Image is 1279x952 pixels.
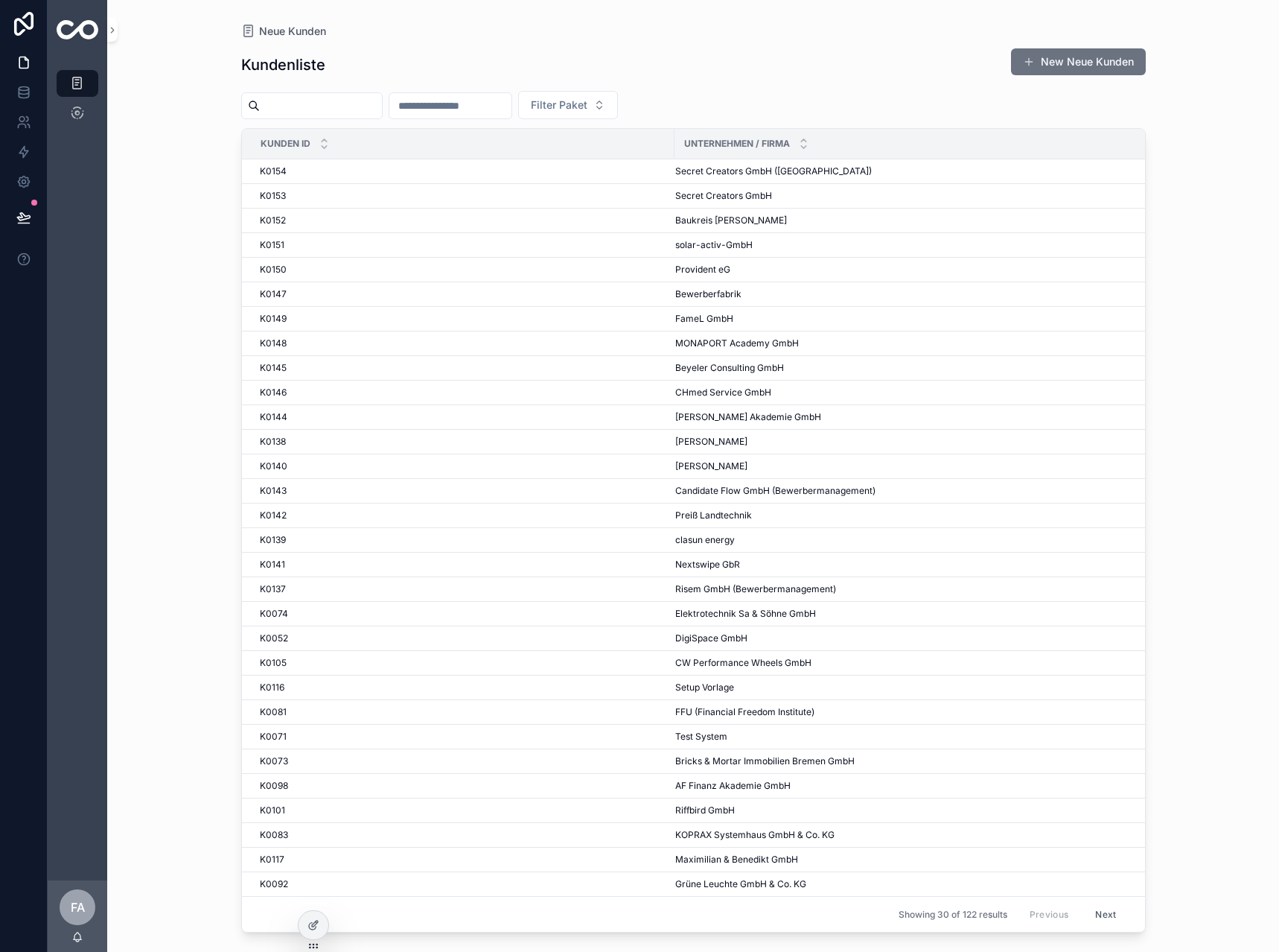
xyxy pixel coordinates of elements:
[260,264,287,276] span: K0150
[675,805,735,816] span: Riffbird GmbH
[260,854,284,866] span: K0117
[675,264,730,276] span: Provident eG
[675,682,1138,694] a: Setup Vorlage
[675,755,855,767] span: Bricks & Mortar Immobilien Bremen GmbH
[260,559,666,571] a: K0141
[675,460,747,472] span: [PERSON_NAME]
[675,878,806,890] span: Grüne Leuchte GmbH & Co. KG
[675,878,1138,890] a: Grüne Leuchte GmbH & Co. KG
[684,138,790,150] span: Unternehmen / Firma
[260,780,288,792] span: K0098
[899,909,1007,921] span: Showing 30 of 122 results
[675,264,1138,276] a: Provident eG
[675,632,747,644] span: DigiSpace GmbH
[675,387,1138,399] a: CHmed Service GmbH
[260,878,666,890] a: K0092
[675,755,1138,767] a: Bricks & Mortar Immobilien Bremen GmbH
[260,165,287,177] span: K0154
[260,583,286,595] span: K0137
[675,362,1138,374] a: Beyeler Consulting GmbH
[260,731,666,743] a: K0071
[675,731,727,743] span: Test System
[260,510,287,521] span: K0142
[675,239,753,251] span: solar-activ-GmbH
[260,190,666,202] a: K0153
[260,878,288,890] span: K0092
[675,337,799,349] span: MONAPORT Academy GmbH
[675,559,740,571] span: Nextswipe GbR
[675,362,784,374] span: Beyeler Consulting GmbH
[675,682,734,694] span: Setup Vorlage
[260,411,666,423] a: K0144
[260,657,666,669] a: K0105
[260,583,666,595] a: K0137
[260,755,666,767] a: K0073
[1085,903,1126,926] button: Next
[675,239,1138,251] a: solar-activ-GmbH
[675,534,735,546] span: clasun energy
[260,411,287,423] span: K0144
[675,165,872,177] span: Secret Creators GmbH ([GEOGRAPHIC_DATA])
[260,854,666,866] a: K0117
[260,805,666,816] a: K0101
[260,362,666,374] a: K0145
[675,731,1138,743] a: Test System
[260,288,287,300] span: K0147
[261,138,310,150] span: Kunden ID
[260,288,666,300] a: K0147
[260,313,287,325] span: K0149
[260,608,288,620] span: K0074
[675,829,835,841] span: KOPRAX Systemhaus GmbH & Co. KG
[675,190,772,202] span: Secret Creators GmbH
[675,411,1138,423] a: [PERSON_NAME] Akademie GmbH
[260,657,287,669] span: K0105
[260,608,666,620] a: K0074
[675,829,1138,841] a: KOPRAX Systemhaus GmbH & Co. KG
[675,387,771,399] span: CHmed Service GmbH
[531,98,587,112] span: Filter Paket
[675,485,875,497] span: Candidate Flow GmbH (Bewerbermanagement)
[260,706,287,718] span: K0081
[260,559,285,571] span: K0141
[260,829,666,841] a: K0083
[241,54,325,75] h1: Kundenliste
[48,60,107,146] div: scrollable content
[675,436,1138,448] a: [PERSON_NAME]
[260,510,666,521] a: K0142
[260,362,287,374] span: K0145
[675,288,1138,300] a: Bewerberfabrik
[1011,48,1146,75] button: New Neue Kunden
[675,313,1138,325] a: FameL GmbH
[675,510,1138,521] a: Preiß Landtechnik
[260,436,286,448] span: K0138
[675,780,791,792] span: AF Finanz Akademie GmbH
[260,215,666,226] a: K0152
[260,460,666,472] a: K0140
[260,682,284,694] span: K0116
[675,485,1138,497] a: Candidate Flow GmbH (Bewerbermanagement)
[675,190,1138,202] a: Secret Creators GmbH
[57,20,98,39] img: App logo
[260,165,666,177] a: K0154
[675,436,747,448] span: [PERSON_NAME]
[260,780,666,792] a: K0098
[260,313,666,325] a: K0149
[675,706,814,718] span: FFU (Financial Freedom Institute)
[260,239,284,251] span: K0151
[675,313,733,325] span: FameL GmbH
[260,731,287,743] span: K0071
[241,24,326,39] a: Neue Kunden
[260,337,287,349] span: K0148
[675,583,836,595] span: Risem GmbH (Bewerbermanagement)
[260,436,666,448] a: K0138
[260,632,666,644] a: K0052
[675,288,741,300] span: Bewerberfabrik
[675,780,1138,792] a: AF Finanz Akademie GmbH
[259,24,326,39] span: Neue Kunden
[675,460,1138,472] a: [PERSON_NAME]
[260,485,287,497] span: K0143
[675,608,816,620] span: Elektrotechnik Sa & Söhne GmbH
[675,657,1138,669] a: CW Performance Wheels GmbH
[675,534,1138,546] a: clasun energy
